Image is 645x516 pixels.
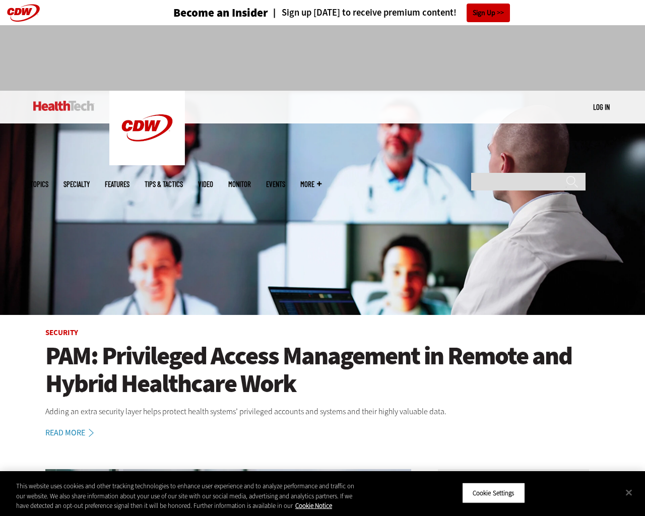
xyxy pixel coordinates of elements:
[173,7,268,19] h3: Become an Insider
[228,180,251,188] a: MonITor
[45,342,600,398] a: PAM: Privileged Access Management in Remote and Hybrid Healthcare Work
[266,180,285,188] a: Events
[139,35,506,81] iframe: advertisement
[136,7,268,19] a: Become an Insider
[198,180,213,188] a: Video
[109,157,185,168] a: CDW
[45,405,600,418] p: Adding an extra security layer helps protect health systems’ privileged accounts and systems and ...
[462,482,525,503] button: Cookie Settings
[105,180,130,188] a: Features
[109,91,185,165] img: Home
[33,101,94,111] img: Home
[145,180,183,188] a: Tips & Tactics
[618,481,640,503] button: Close
[63,180,90,188] span: Specialty
[45,429,105,437] a: Read More
[16,481,355,511] div: This website uses cookies and other tracking technologies to enhance user experience and to analy...
[268,8,457,18] a: Sign up [DATE] to receive premium content!
[295,501,332,510] a: More information about your privacy
[45,328,78,338] a: Security
[300,180,321,188] span: More
[30,180,48,188] span: Topics
[467,4,510,22] a: Sign Up
[593,102,610,111] a: Log in
[593,102,610,112] div: User menu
